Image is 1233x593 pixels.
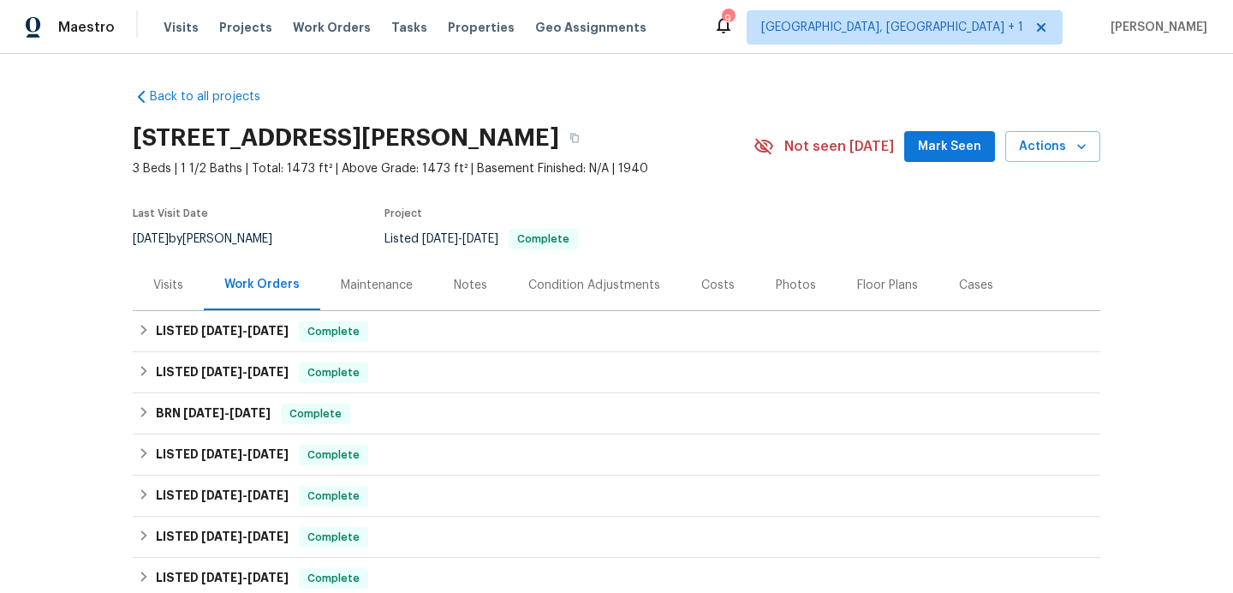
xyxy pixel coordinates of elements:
span: [DATE] [422,233,458,245]
button: Mark Seen [904,131,995,163]
span: [DATE] [201,489,242,501]
h6: LISTED [156,362,289,383]
h6: LISTED [156,527,289,548]
div: Visits [153,277,183,294]
span: Geo Assignments [535,19,646,36]
h6: LISTED [156,321,289,342]
span: Mark Seen [918,136,981,158]
span: - [201,489,289,501]
span: Tasks [391,21,427,33]
span: Complete [301,364,366,381]
button: Copy Address [559,123,590,153]
span: Complete [510,234,576,244]
span: Actions [1019,136,1087,158]
div: LISTED [DATE]-[DATE]Complete [133,352,1100,393]
h6: BRN [156,404,271,424]
span: Visits [164,19,199,36]
span: Listed [384,233,578,245]
span: [DATE] [201,366,242,378]
span: Complete [301,323,366,340]
span: Last Visit Date [133,208,208,219]
h2: [STREET_ADDRESS][PERSON_NAME] [133,129,559,147]
div: Condition Adjustments [528,277,660,294]
span: Not seen [DATE] [784,138,894,155]
span: - [201,325,289,337]
span: [DATE] [183,407,224,419]
span: [GEOGRAPHIC_DATA], [GEOGRAPHIC_DATA] + 1 [761,19,1023,36]
span: - [422,233,498,245]
span: Project [384,208,422,219]
div: LISTED [DATE]-[DATE]Complete [133,476,1100,517]
span: Projects [219,19,272,36]
div: Costs [701,277,735,294]
h6: LISTED [156,486,289,506]
h6: LISTED [156,568,289,589]
span: [DATE] [462,233,498,245]
div: LISTED [DATE]-[DATE]Complete [133,311,1100,352]
span: [DATE] [247,489,289,501]
span: Maestro [58,19,115,36]
div: by [PERSON_NAME] [133,229,293,249]
span: - [201,572,289,584]
h6: LISTED [156,445,289,465]
span: [DATE] [201,448,242,460]
span: [PERSON_NAME] [1104,19,1207,36]
span: - [201,530,289,542]
span: - [201,448,289,460]
div: Photos [776,277,816,294]
a: Back to all projects [133,88,297,105]
div: Cases [959,277,993,294]
span: Work Orders [293,19,371,36]
div: Floor Plans [857,277,918,294]
div: Work Orders [224,276,300,293]
span: [DATE] [201,530,242,542]
div: BRN [DATE]-[DATE]Complete [133,393,1100,434]
span: [DATE] [229,407,271,419]
div: 9 [722,10,734,27]
button: Actions [1005,131,1100,163]
span: 3 Beds | 1 1/2 Baths | Total: 1473 ft² | Above Grade: 1473 ft² | Basement Finished: N/A | 1940 [133,160,753,177]
span: [DATE] [247,325,289,337]
div: Notes [454,277,487,294]
span: [DATE] [247,530,289,542]
span: [DATE] [133,233,169,245]
span: [DATE] [201,572,242,584]
span: [DATE] [247,572,289,584]
div: Maintenance [341,277,413,294]
div: LISTED [DATE]-[DATE]Complete [133,434,1100,476]
span: - [183,407,271,419]
span: [DATE] [247,448,289,460]
span: [DATE] [247,366,289,378]
span: Complete [301,529,366,546]
span: Properties [448,19,515,36]
span: Complete [301,446,366,464]
span: Complete [301,488,366,505]
div: LISTED [DATE]-[DATE]Complete [133,517,1100,558]
span: Complete [283,405,348,422]
span: [DATE] [201,325,242,337]
span: - [201,366,289,378]
span: Complete [301,570,366,587]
